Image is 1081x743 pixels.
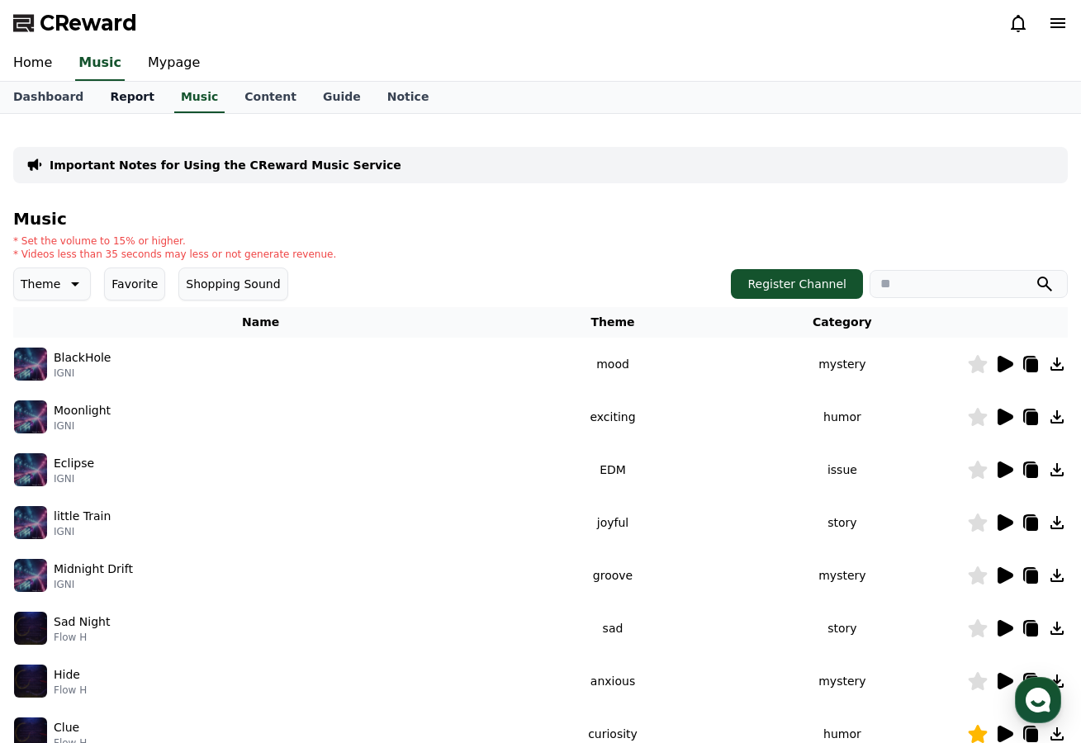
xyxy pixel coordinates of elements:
[104,267,165,301] button: Favorite
[14,348,47,381] img: music
[54,419,111,433] p: IGNI
[50,157,401,173] a: Important Notes for Using the CReward Music Service
[14,665,47,698] img: music
[508,655,718,708] td: anxious
[718,307,967,338] th: Category
[178,267,287,301] button: Shopping Sound
[54,402,111,419] p: Moonlight
[54,508,111,525] p: little Train
[54,349,111,367] p: BlackHole
[13,267,91,301] button: Theme
[244,548,285,561] span: Settings
[54,631,110,644] p: Flow H
[14,400,47,433] img: music
[13,10,137,36] a: CReward
[213,523,317,565] a: Settings
[109,523,213,565] a: Messages
[718,549,967,602] td: mystery
[14,612,47,645] img: music
[54,525,111,538] p: IGNI
[13,248,336,261] p: * Videos less than 35 seconds may less or not generate revenue.
[508,338,718,390] td: mood
[174,82,225,113] a: Music
[718,338,967,390] td: mystery
[54,455,94,472] p: Eclipse
[54,561,133,578] p: Midnight Drift
[374,82,443,113] a: Notice
[508,390,718,443] td: exciting
[310,82,374,113] a: Guide
[54,666,80,684] p: Hide
[97,82,168,113] a: Report
[14,453,47,486] img: music
[718,496,967,549] td: story
[718,390,967,443] td: humor
[508,549,718,602] td: groove
[54,613,110,631] p: Sad Night
[75,46,125,81] a: Music
[14,559,47,592] img: music
[54,684,87,697] p: Flow H
[5,523,109,565] a: Home
[13,307,508,338] th: Name
[54,719,79,736] p: Clue
[54,367,111,380] p: IGNI
[14,506,47,539] img: music
[231,82,310,113] a: Content
[731,269,863,299] button: Register Channel
[21,272,60,296] p: Theme
[54,472,94,485] p: IGNI
[40,10,137,36] span: CReward
[508,602,718,655] td: sad
[508,307,718,338] th: Theme
[135,46,213,81] a: Mypage
[718,655,967,708] td: mystery
[718,443,967,496] td: issue
[508,496,718,549] td: joyful
[42,548,71,561] span: Home
[54,578,133,591] p: IGNI
[137,549,186,562] span: Messages
[718,602,967,655] td: story
[13,210,1068,228] h4: Music
[508,443,718,496] td: EDM
[13,234,336,248] p: * Set the volume to 15% or higher.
